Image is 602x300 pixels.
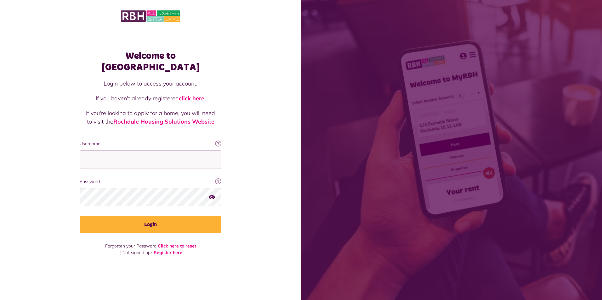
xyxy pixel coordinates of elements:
[121,9,180,23] img: MyRBH
[122,250,152,255] span: Not signed up?
[158,243,196,249] a: Click here to reset
[105,243,156,249] span: Forgotten your Password
[113,118,214,125] a: Rochdale Housing Solutions Website
[80,216,221,233] button: Login
[80,50,221,73] h1: Welcome to [GEOGRAPHIC_DATA]
[179,95,204,102] a: click here
[86,94,215,103] p: If you haven't already registered .
[86,109,215,126] p: If you're looking to apply for a home, you will need to visit the
[80,141,221,147] label: Username
[154,250,182,255] a: Register here
[80,178,221,185] label: Password
[86,79,215,88] p: Login below to access your account.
